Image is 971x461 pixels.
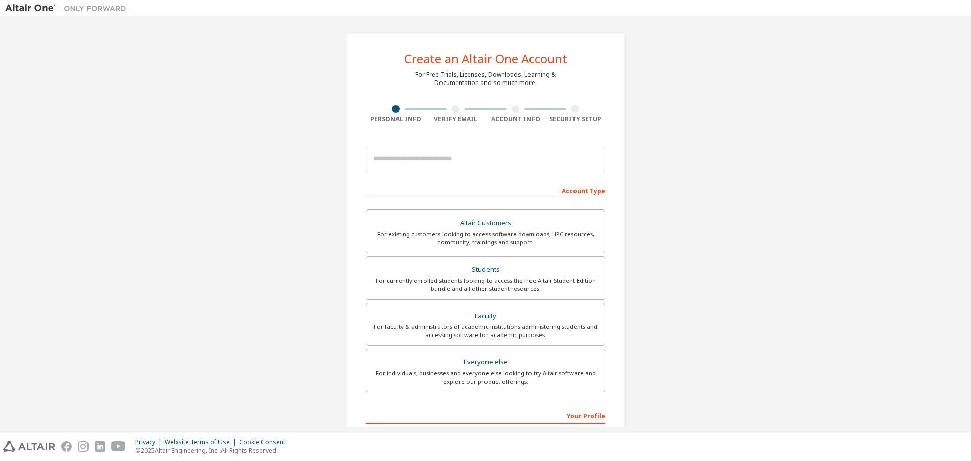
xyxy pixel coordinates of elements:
img: linkedin.svg [95,441,105,452]
div: Faculty [372,309,599,323]
img: instagram.svg [78,441,89,452]
div: Account Info [485,115,546,123]
div: For Free Trials, Licenses, Downloads, Learning & Documentation and so much more. [415,71,556,87]
div: Account Type [366,182,605,198]
div: Everyone else [372,355,599,369]
img: youtube.svg [111,441,126,452]
div: Website Terms of Use [165,438,239,446]
div: Create an Altair One Account [404,53,567,65]
div: Privacy [135,438,165,446]
div: Your Profile [366,407,605,424]
div: Cookie Consent [239,438,291,446]
div: For faculty & administrators of academic institutions administering students and accessing softwa... [372,323,599,339]
div: Students [372,263,599,277]
img: Altair One [5,3,131,13]
img: altair_logo.svg [3,441,55,452]
div: Security Setup [546,115,606,123]
div: Verify Email [426,115,486,123]
div: For currently enrolled students looking to access the free Altair Student Edition bundle and all ... [372,277,599,293]
div: For existing customers looking to access software downloads, HPC resources, community, trainings ... [372,230,599,246]
p: © 2025 Altair Engineering, Inc. All Rights Reserved. [135,446,291,455]
div: For individuals, businesses and everyone else looking to try Altair software and explore our prod... [372,369,599,386]
div: Personal Info [366,115,426,123]
img: facebook.svg [61,441,72,452]
div: Altair Customers [372,216,599,230]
